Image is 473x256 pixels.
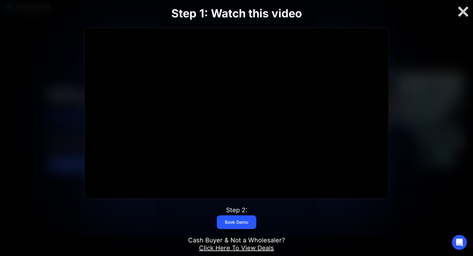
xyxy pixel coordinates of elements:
[171,7,302,20] strong: Step 1: Watch this video
[217,215,256,229] a: Book Demo
[452,235,467,250] div: Open Intercom Messenger
[199,244,274,252] a: Click Here To View Deals
[188,236,285,252] div: Cash Buyer & Not a Wholesaler?
[226,206,247,214] div: Step 2:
